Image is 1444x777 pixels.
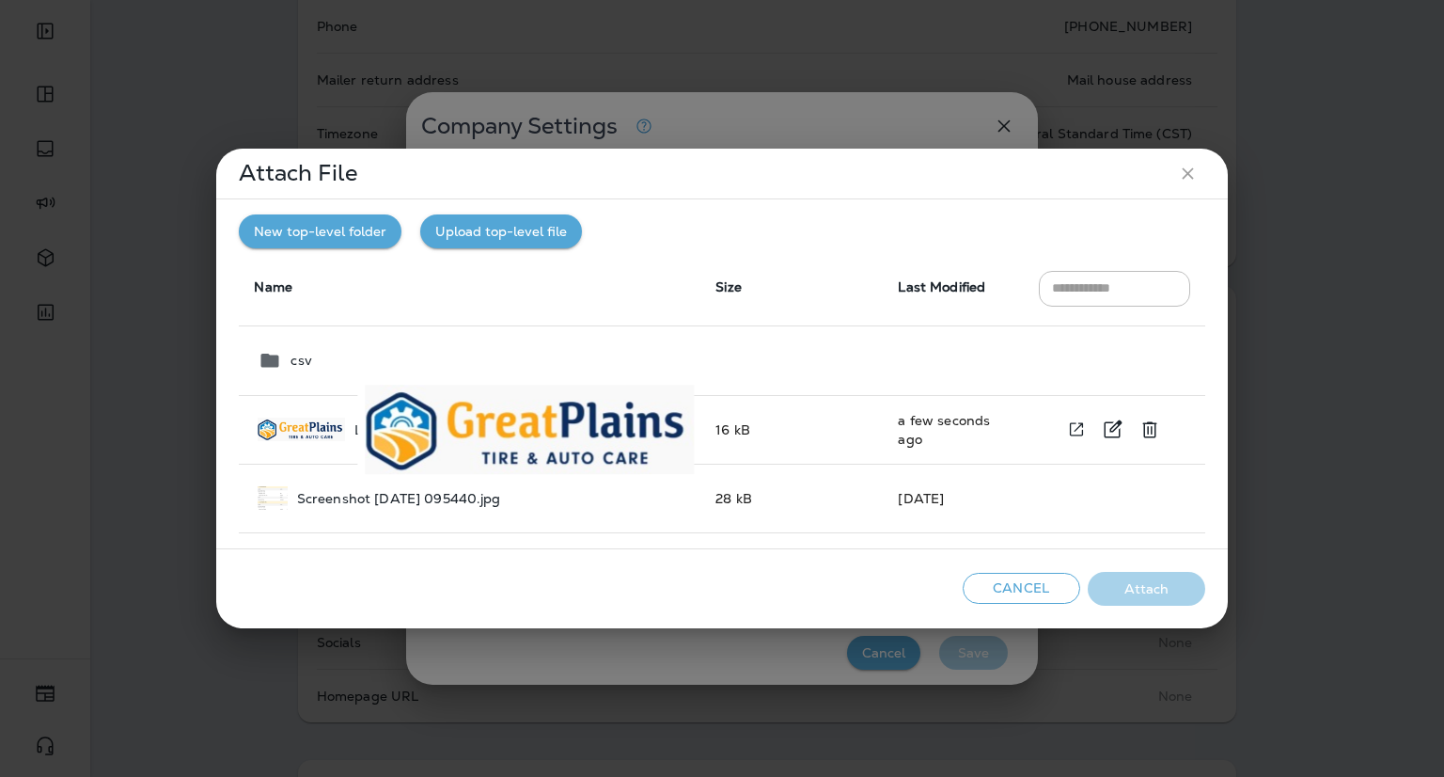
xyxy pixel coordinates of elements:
img: Screenshot%202025-09-24%20095440.jpg [258,486,287,510]
td: 16 kB [700,395,883,464]
p: Attach File [239,166,357,181]
p: Screenshot [DATE] 095440.jpg [297,491,501,506]
span: Last Modified [898,278,985,295]
button: Upload top-level file [420,214,582,249]
td: [DATE] [883,464,1023,532]
img: LOGO%20GPTAAC.jpg [258,418,344,441]
p: csv [290,353,311,368]
button: Cancel [963,573,1080,604]
div: Rename LOGO GPTAAC.jpg [1093,411,1131,449]
span: Name [254,278,292,295]
div: View file in a new window [1059,412,1093,447]
td: 28 kB [700,464,883,532]
div: Delete LOGO GPTAAC.jpg [1131,411,1169,449]
button: close [1170,156,1205,191]
td: a few seconds ago [883,395,1023,464]
span: Size [715,278,742,295]
button: New top-level folder [239,214,401,249]
img: LOGO%20GPTAAC.jpg [365,385,694,474]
